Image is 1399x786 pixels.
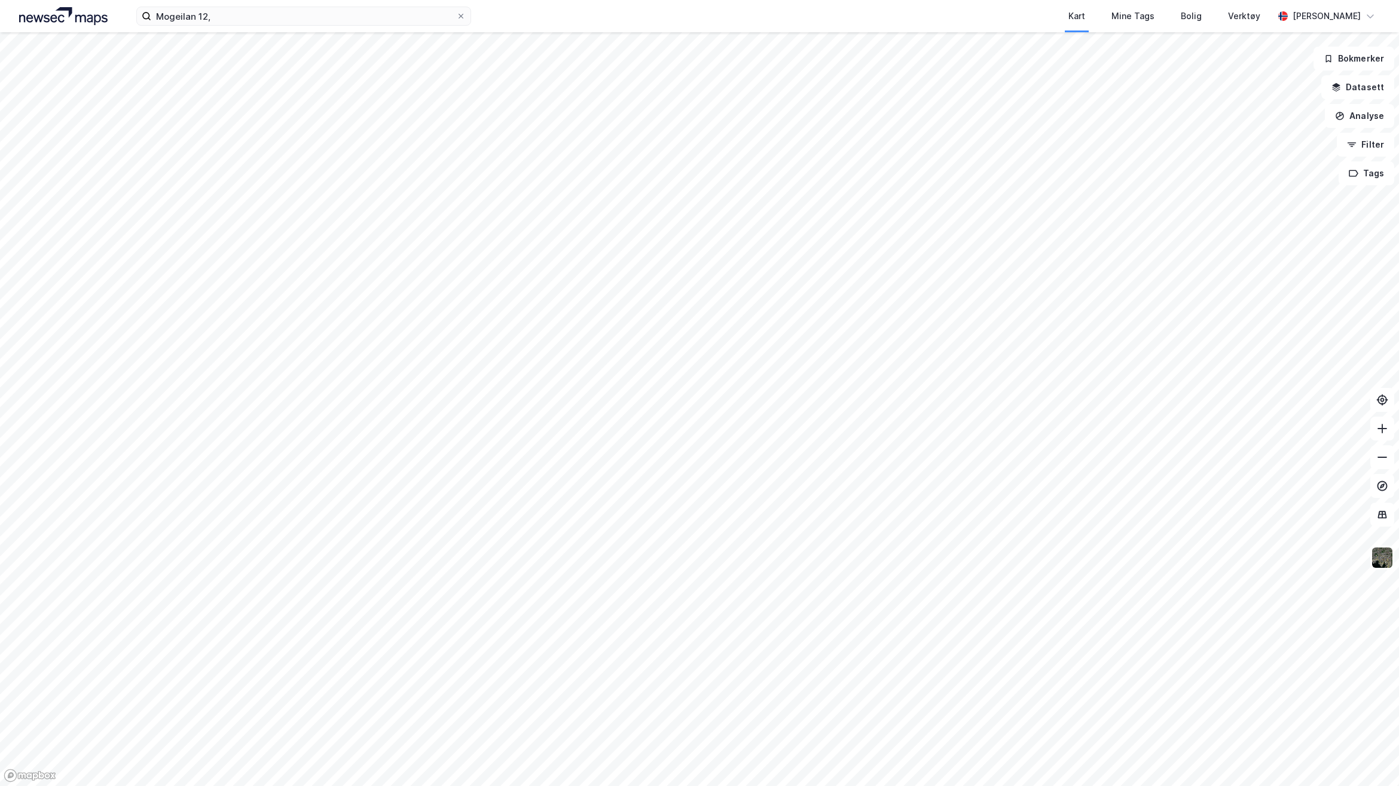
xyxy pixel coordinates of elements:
[1325,104,1394,128] button: Analyse
[151,7,456,25] input: Søk på adresse, matrikkel, gårdeiere, leietakere eller personer
[1068,9,1085,23] div: Kart
[4,769,56,782] a: Mapbox homepage
[1339,729,1399,786] div: Kontrollprogram for chat
[1314,47,1394,71] button: Bokmerker
[19,7,108,25] img: logo.a4113a55bc3d86da70a041830d287a7e.svg
[1111,9,1154,23] div: Mine Tags
[1339,161,1394,185] button: Tags
[1181,9,1202,23] div: Bolig
[1321,75,1394,99] button: Datasett
[1293,9,1361,23] div: [PERSON_NAME]
[1228,9,1260,23] div: Verktøy
[1371,546,1394,569] img: 9k=
[1337,133,1394,157] button: Filter
[1339,729,1399,786] iframe: Chat Widget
